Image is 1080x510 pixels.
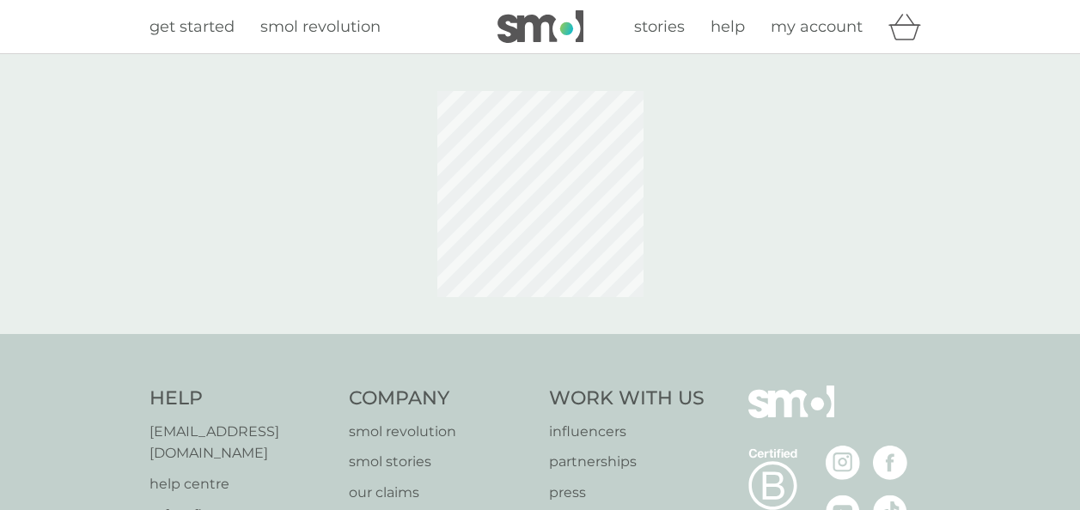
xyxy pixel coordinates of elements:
h4: Work With Us [549,386,705,412]
a: help [711,15,745,39]
a: press [549,482,705,504]
img: smol [497,10,583,43]
a: influencers [549,421,705,443]
a: my account [771,15,863,39]
a: stories [634,15,685,39]
span: smol revolution [260,17,381,36]
a: our claims [349,482,532,504]
img: visit the smol Instagram page [826,446,860,480]
a: help centre [149,473,333,495]
img: visit the smol Facebook page [873,446,907,480]
a: [EMAIL_ADDRESS][DOMAIN_NAME] [149,421,333,464]
a: get started [149,15,235,39]
a: smol stories [349,451,532,473]
a: partnerships [549,451,705,473]
span: my account [771,17,863,36]
h4: Help [149,386,333,412]
span: help [711,17,745,36]
div: basket [888,9,931,44]
a: smol revolution [349,421,532,443]
span: get started [149,17,235,36]
a: smol revolution [260,15,381,39]
h4: Company [349,386,532,412]
img: smol [748,386,834,444]
span: stories [634,17,685,36]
